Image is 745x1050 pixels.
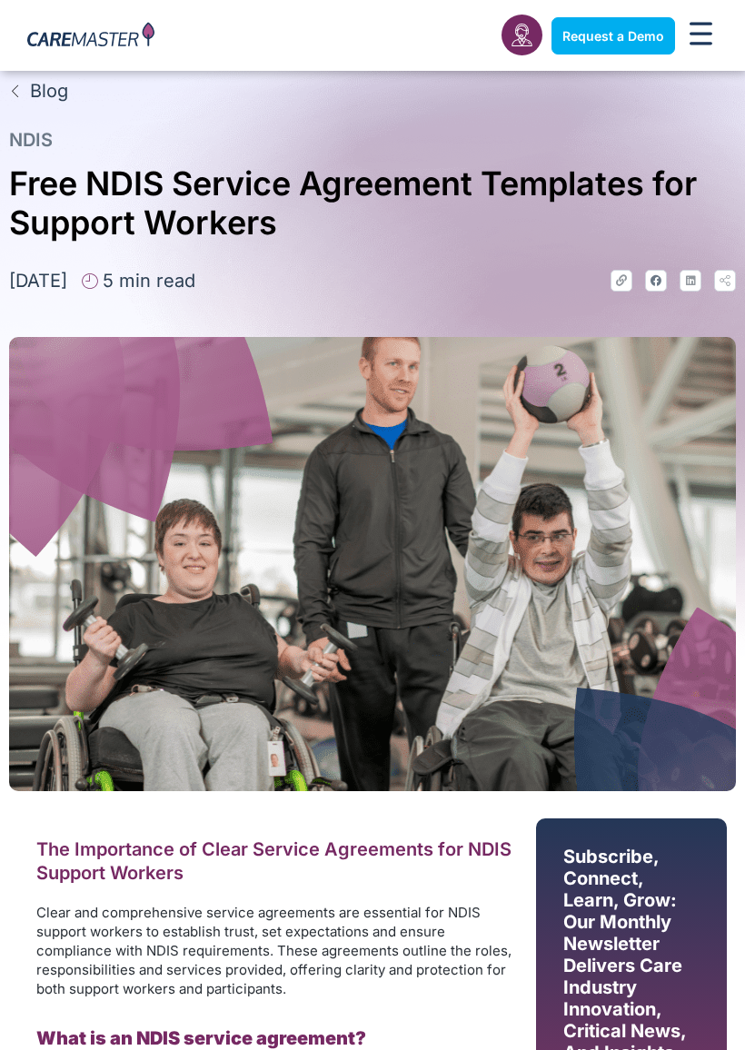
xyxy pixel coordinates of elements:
div: Menu Toggle [684,16,719,55]
time: [DATE] [9,270,67,292]
span: 5 min read [98,270,195,292]
h1: Free NDIS Service Agreement Templates for Support Workers [9,164,736,243]
span: Request a Demo [562,28,664,44]
h2: The Importance of Clear Service Agreements for NDIS Support Workers [36,837,518,885]
img: CareMaster Logo [27,22,154,50]
span: Blog [25,80,68,102]
a: Request a Demo [551,17,675,54]
a: NDIS [9,129,53,151]
b: What is an NDIS service agreement? [36,1027,366,1049]
span: Clear and comprehensive service agreements are essential for NDIS support workers to establish tr... [36,904,512,997]
a: Blog [9,80,736,102]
